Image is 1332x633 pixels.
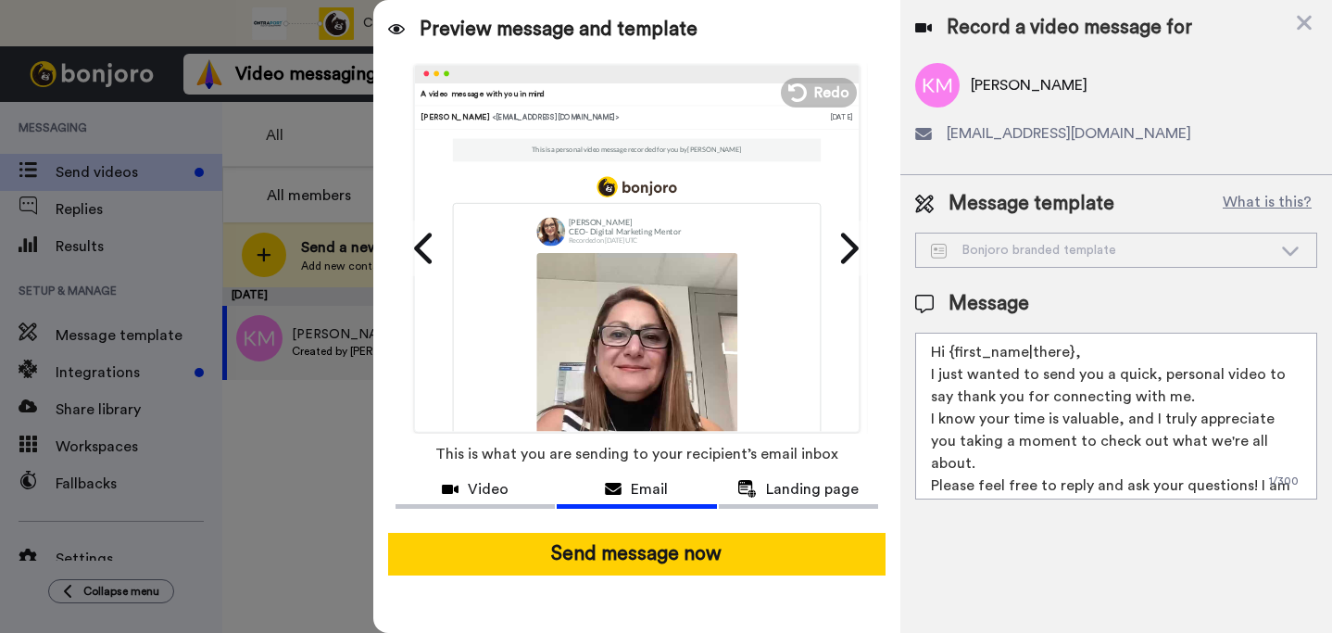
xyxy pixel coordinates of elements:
span: Message [949,290,1029,318]
div: Bonjoro branded template [931,241,1272,260]
button: Send message now [388,533,886,576]
img: 4fc38b51-7240-4a0a-b73e-1d24138c9f09-1755796783.jpg [536,217,565,246]
p: [PERSON_NAME] [569,218,682,227]
span: Email [631,478,668,500]
span: This is what you are sending to your recipient’s email inbox [435,434,838,475]
span: Message template [949,190,1114,218]
span: Landing page [766,478,859,500]
span: Video [468,478,509,500]
img: logo_full.png [597,176,676,196]
button: What is this? [1217,190,1317,218]
p: Recorded on [DATE] UTC [569,235,682,245]
textarea: Hi {first_name|there}, I just wanted to send you a quick, personal video to say thank you for con... [915,333,1317,500]
img: Z [536,252,737,453]
img: Message-temps.svg [931,244,947,259]
p: CEO- Digital Marketing Mentor [569,227,682,236]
